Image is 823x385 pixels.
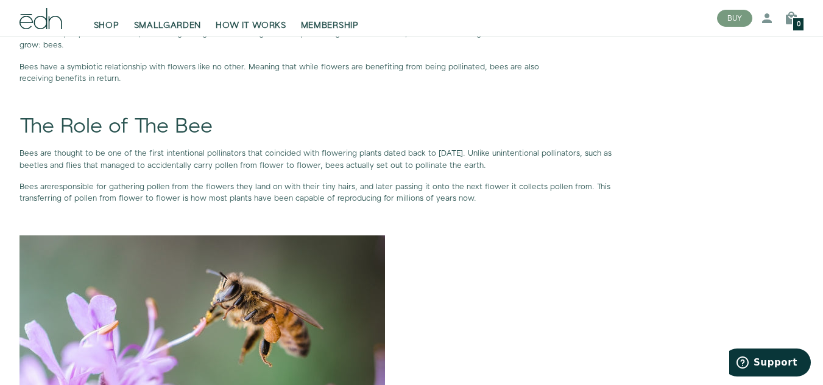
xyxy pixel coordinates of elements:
p: Bees have a symbiotic relationship with flowers like no other. Meaning that while flowers are ben... [19,61,613,85]
span: MEMBERSHIP [301,19,359,32]
a: SMALLGARDEN [127,5,209,32]
a: MEMBERSHIP [294,5,366,32]
button: BUY [717,10,752,27]
span: HOW IT WORKS [216,19,286,32]
a: HOW IT WORKS [208,5,293,32]
span: Bees are [19,181,52,192]
span: 0 [797,21,800,28]
p: While most people love flowers, whether growing them in their gardens or purchasing them in the s... [19,28,613,51]
span: SHOP [94,19,119,32]
iframe: Opens a widget where you can find more information [729,349,811,379]
p: responsible for gathering pollen from the flowers they land on with their tiny hairs, and later p... [19,181,613,204]
span: Bees are thought to be one of the first intentional pollinators that coincided with flowering pla... [19,148,612,170]
h1: The Role of The Bee [19,116,613,138]
span: SMALLGARDEN [134,19,202,32]
a: SHOP [87,5,127,32]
